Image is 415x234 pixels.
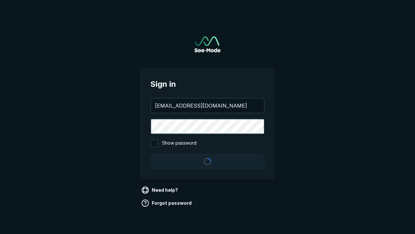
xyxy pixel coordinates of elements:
a: Forgot password [140,198,194,208]
a: Go to sign in [195,36,220,52]
span: Show password [162,139,196,147]
input: your@email.com [151,98,264,113]
img: See-Mode Logo [195,36,220,52]
a: Need help? [140,185,181,195]
span: Sign in [150,78,265,90]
